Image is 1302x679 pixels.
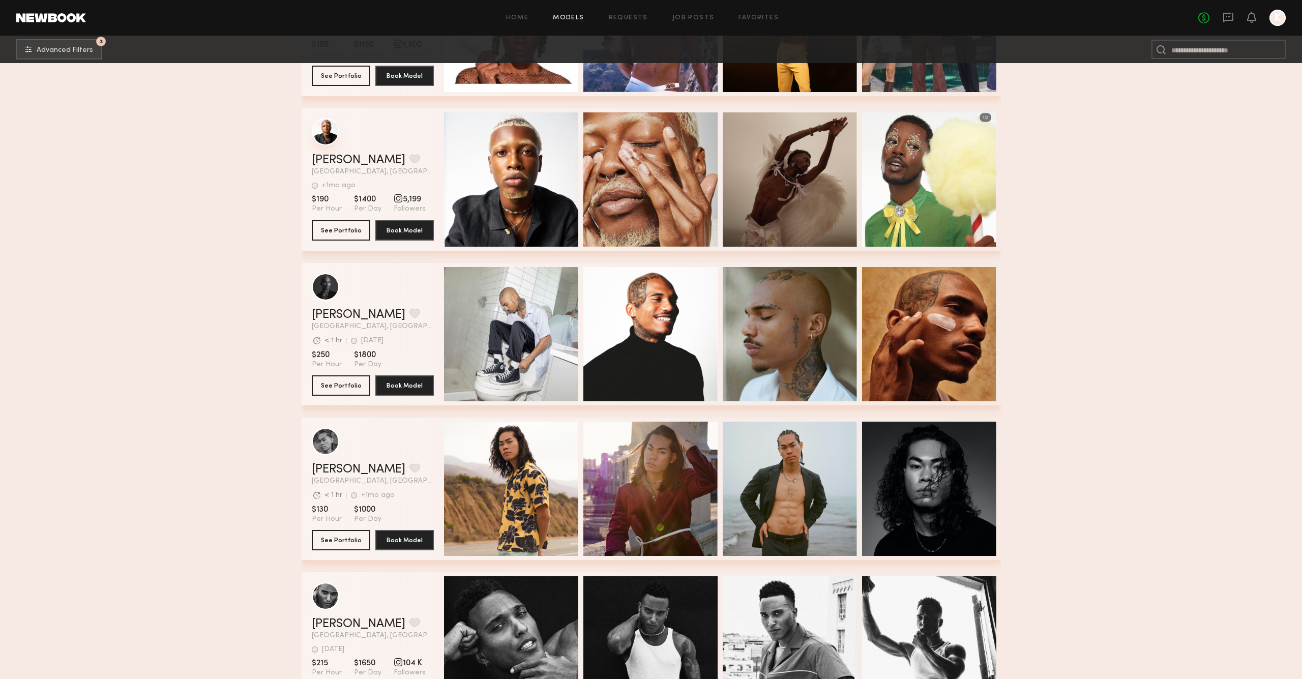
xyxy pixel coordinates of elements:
span: $250 [312,350,342,360]
a: [PERSON_NAME] [312,309,405,321]
a: Job Posts [672,15,715,21]
span: $215 [312,658,342,668]
span: Per Day [354,668,381,677]
button: Book Model [375,530,434,550]
span: $1800 [354,350,381,360]
span: Followers [394,204,426,214]
div: < 1 hr [324,337,342,344]
span: [GEOGRAPHIC_DATA], [GEOGRAPHIC_DATA] [312,632,434,639]
button: See Portfolio [312,220,370,241]
a: [PERSON_NAME] [312,463,405,476]
span: $190 [312,194,342,204]
button: See Portfolio [312,530,370,550]
button: Book Model [375,375,434,396]
span: Advanced Filters [37,47,93,54]
span: Per Hour [312,360,342,369]
span: 3 [100,39,103,44]
button: Book Model [375,220,434,241]
div: [DATE] [361,337,383,344]
span: Per Day [354,204,381,214]
button: See Portfolio [312,66,370,86]
button: 3Advanced Filters [16,39,102,60]
span: Per Hour [312,515,342,524]
a: Models [553,15,584,21]
a: K [1269,10,1286,26]
span: Per Hour [312,204,342,214]
button: See Portfolio [312,375,370,396]
span: Followers [394,668,426,677]
a: Home [506,15,529,21]
a: Favorites [738,15,779,21]
span: Per Day [354,515,381,524]
span: Per Hour [312,668,342,677]
div: +1mo ago [322,182,356,189]
span: [GEOGRAPHIC_DATA], [GEOGRAPHIC_DATA] [312,478,434,485]
div: < 1 hr [324,492,342,499]
button: Book Model [375,66,434,86]
span: [GEOGRAPHIC_DATA], [GEOGRAPHIC_DATA] [312,168,434,175]
span: $1400 [354,194,381,204]
span: $1000 [354,505,381,515]
a: [PERSON_NAME] [312,618,405,630]
div: [DATE] [322,646,344,653]
span: 5,199 [394,194,426,204]
a: [PERSON_NAME] [312,154,405,166]
span: $1650 [354,658,381,668]
span: [GEOGRAPHIC_DATA], [GEOGRAPHIC_DATA] [312,323,434,330]
span: $130 [312,505,342,515]
div: +1mo ago [361,492,395,499]
a: Requests [609,15,648,21]
span: 104 K [394,658,426,668]
span: Per Day [354,360,381,369]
